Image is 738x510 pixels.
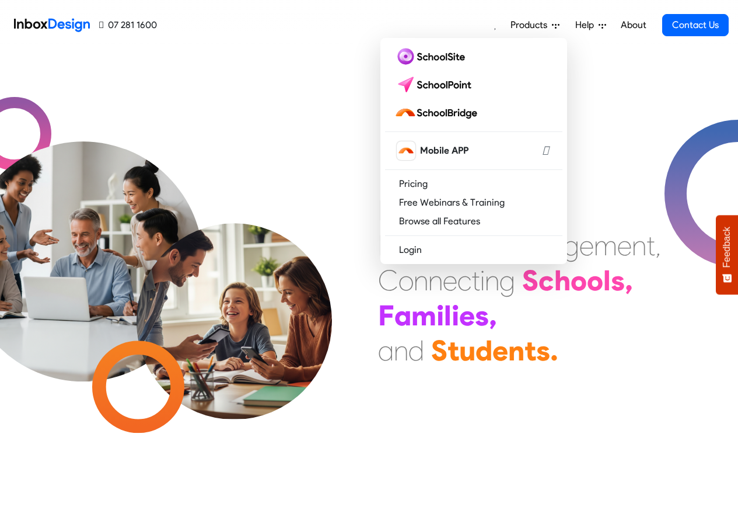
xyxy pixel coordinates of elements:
[378,298,394,333] div: F
[587,263,603,298] div: o
[536,333,550,368] div: s
[603,263,611,298] div: l
[655,228,661,263] div: ,
[499,263,515,298] div: g
[594,228,617,263] div: m
[385,193,562,212] a: Free Webinars & Training
[99,18,157,32] a: 07 281 1600
[431,333,447,368] div: S
[475,333,492,368] div: d
[579,228,594,263] div: e
[475,298,489,333] div: s
[524,333,536,368] div: t
[411,298,436,333] div: m
[575,18,599,32] span: Help
[522,263,538,298] div: S
[459,333,475,368] div: u
[408,333,424,368] div: d
[459,298,475,333] div: e
[378,228,393,263] div: E
[428,263,443,298] div: n
[385,241,562,259] a: Login
[394,47,470,66] img: schoolsite logo
[485,263,499,298] div: n
[508,333,524,368] div: n
[385,137,562,165] a: schoolbridge icon Mobile APP
[571,13,611,37] a: Help
[436,298,444,333] div: i
[378,333,394,368] div: a
[564,228,579,263] div: g
[646,228,655,263] div: t
[444,298,452,333] div: l
[398,263,414,298] div: o
[385,175,562,193] a: Pricing
[394,333,408,368] div: n
[492,333,508,368] div: e
[489,298,497,333] div: ,
[394,298,411,333] div: a
[625,263,633,298] div: ,
[394,75,477,94] img: schoolpoint logo
[506,13,564,37] a: Products
[510,18,552,32] span: Products
[414,263,428,298] div: n
[632,228,646,263] div: n
[480,263,485,298] div: i
[554,263,571,298] div: h
[716,215,738,294] button: Feedback - Show survey
[378,193,661,368] div: Maximising Efficient & Engagement, Connecting Schools, Families, and Students.
[611,263,625,298] div: s
[394,103,482,122] img: schoolbridge logo
[447,333,459,368] div: t
[385,212,562,231] a: Browse all Features
[443,263,457,298] div: e
[471,263,480,298] div: t
[550,333,558,368] div: .
[380,38,567,264] div: Products
[457,263,471,298] div: c
[722,227,732,268] span: Feedback
[617,13,649,37] a: About
[662,14,729,36] a: Contact Us
[538,263,554,298] div: c
[112,175,356,419] img: parents_with_child.png
[378,263,398,298] div: C
[617,228,632,263] div: e
[378,193,401,228] div: M
[397,141,415,160] img: schoolbridge icon
[571,263,587,298] div: o
[420,144,468,158] span: Mobile APP
[452,298,459,333] div: i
